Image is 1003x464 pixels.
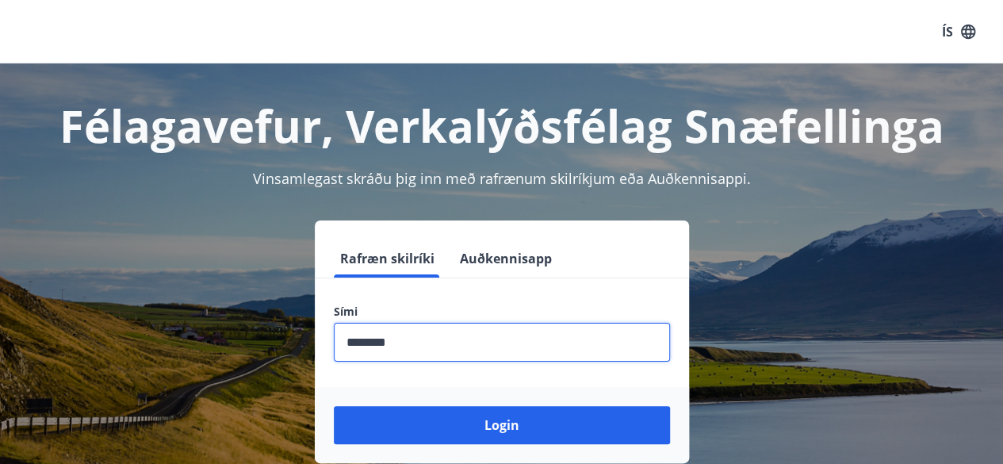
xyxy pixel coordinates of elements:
[933,17,984,46] button: ÍS
[334,406,670,444] button: Login
[19,95,984,155] h1: Félagavefur, Verkalýðsfélag Snæfellinga
[454,240,558,278] button: Auðkennisapp
[334,240,441,278] button: Rafræn skilríki
[334,304,670,320] label: Sími
[253,169,751,188] span: Vinsamlegast skráðu þig inn með rafrænum skilríkjum eða Auðkennisappi.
